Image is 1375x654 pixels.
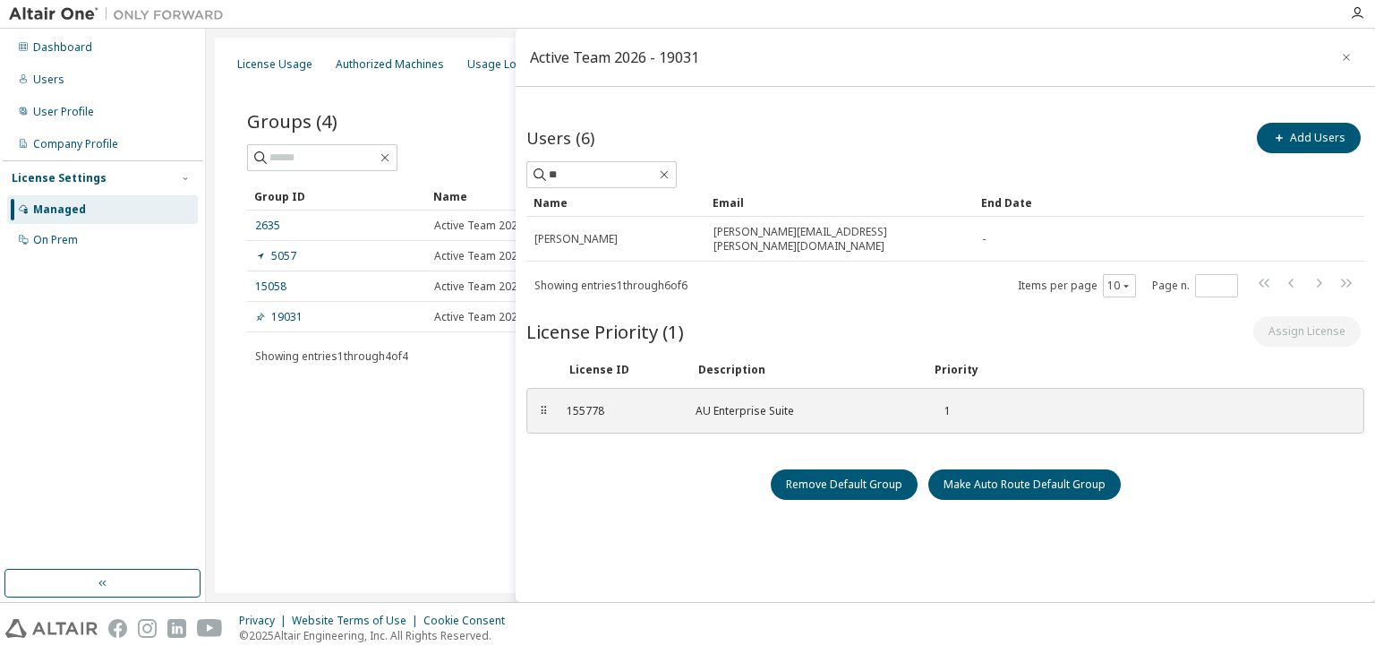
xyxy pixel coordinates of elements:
[33,233,78,247] div: On Prem
[33,73,64,87] div: Users
[1107,279,1132,293] button: 10
[698,363,913,377] div: Description
[292,614,423,628] div: Website Terms of Use
[434,280,524,294] span: Active Team 2025
[33,105,94,119] div: User Profile
[713,225,966,254] span: [PERSON_NAME][EMAIL_ADDRESS][PERSON_NAME][DOMAIN_NAME]
[467,57,530,72] div: Usage Logs
[9,5,233,23] img: Altair One
[1257,123,1361,153] button: Add Users
[255,349,408,364] span: Showing entries 1 through 4 of 4
[434,310,524,324] span: Active Team 2026
[982,232,986,246] span: -
[534,278,687,293] span: Showing entries 1 through 6 of 6
[526,127,594,149] span: Users (6)
[434,249,524,263] span: Active Team 2024
[197,619,223,638] img: youtube.svg
[569,363,677,377] div: License ID
[33,40,92,55] div: Dashboard
[167,619,186,638] img: linkedin.svg
[1152,274,1238,297] span: Page n.
[33,202,86,217] div: Managed
[534,232,618,246] span: [PERSON_NAME]
[138,619,157,638] img: instagram.svg
[423,614,516,628] div: Cookie Consent
[1253,316,1361,347] button: Assign License
[237,57,312,72] div: License Usage
[567,404,674,418] div: 155778
[932,404,951,418] div: 1
[255,280,286,294] a: 15058
[239,614,292,628] div: Privacy
[713,188,967,217] div: Email
[255,219,280,233] a: 2635
[771,469,918,500] button: Remove Default Group
[239,628,516,643] p: © 2025 Altair Engineering, Inc. All Rights Reserved.
[336,57,444,72] div: Authorized Machines
[433,182,643,211] div: Name
[434,219,524,233] span: Active Team 2023
[928,469,1121,500] button: Make Auto Route Default Group
[696,404,910,418] div: AU Enterprise Suite
[1018,274,1136,297] span: Items per page
[5,619,98,638] img: altair_logo.svg
[12,171,107,185] div: License Settings
[247,108,337,133] span: Groups (4)
[534,188,698,217] div: Name
[33,137,118,151] div: Company Profile
[981,188,1314,217] div: End Date
[538,404,549,418] div: ⠿
[255,310,303,324] a: 19031
[254,182,419,211] div: Group ID
[526,319,684,344] span: License Priority (1)
[530,50,699,65] div: Active Team 2026 - 19031
[935,363,978,377] div: Priority
[255,249,296,263] a: 5057
[108,619,127,638] img: facebook.svg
